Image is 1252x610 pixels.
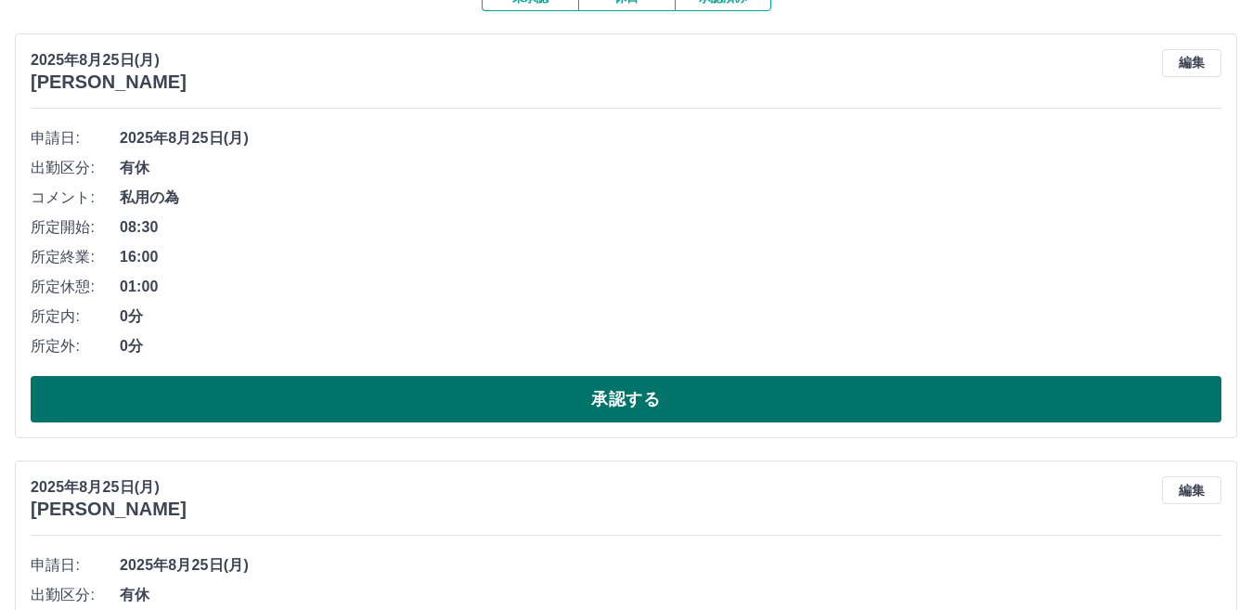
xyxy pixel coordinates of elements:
[120,276,1221,298] span: 01:00
[31,216,120,239] span: 所定開始:
[31,157,120,179] span: 出勤区分:
[31,554,120,577] span: 申請日:
[120,157,1221,179] span: 有休
[1162,476,1221,504] button: 編集
[31,499,187,520] h3: [PERSON_NAME]
[120,187,1221,209] span: 私用の為
[120,584,1221,606] span: 有休
[1162,49,1221,77] button: 編集
[31,246,120,268] span: 所定終業:
[31,276,120,298] span: 所定休憩:
[31,127,120,149] span: 申請日:
[31,71,187,93] h3: [PERSON_NAME]
[120,305,1221,328] span: 0分
[120,216,1221,239] span: 08:30
[31,49,187,71] p: 2025年8月25日(月)
[120,127,1221,149] span: 2025年8月25日(月)
[31,335,120,357] span: 所定外:
[120,335,1221,357] span: 0分
[31,376,1221,422] button: 承認する
[31,305,120,328] span: 所定内:
[31,187,120,209] span: コメント:
[120,554,1221,577] span: 2025年8月25日(月)
[120,246,1221,268] span: 16:00
[31,476,187,499] p: 2025年8月25日(月)
[31,584,120,606] span: 出勤区分:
